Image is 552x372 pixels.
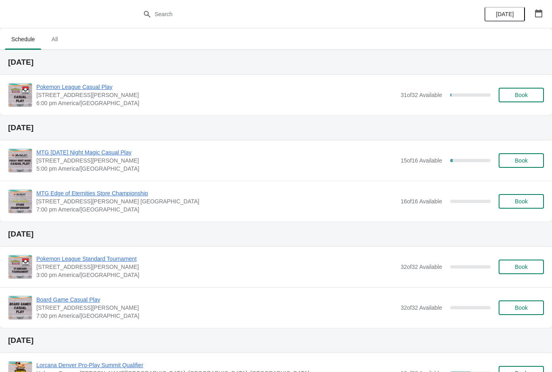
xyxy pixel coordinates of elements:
[36,255,396,263] span: Pokemon League Standard Tournament
[8,230,544,238] h2: [DATE]
[36,148,396,156] span: MTG [DATE] Night Magic Casual Play
[36,91,396,99] span: [STREET_ADDRESS][PERSON_NAME]
[400,198,442,205] span: 16 of 16 Available
[499,300,544,315] button: Book
[515,92,528,98] span: Book
[499,88,544,102] button: Book
[36,271,396,279] span: 3:00 pm America/[GEOGRAPHIC_DATA]
[8,190,32,213] img: MTG Edge of Eternities Store Championship | 2040 Louetta Rd. Suite I Spring, TX 77388 | 7:00 pm A...
[36,205,396,213] span: 7:00 pm America/[GEOGRAPHIC_DATA]
[8,124,544,132] h2: [DATE]
[36,156,396,165] span: [STREET_ADDRESS][PERSON_NAME]
[400,264,442,270] span: 32 of 32 Available
[400,304,442,311] span: 32 of 32 Available
[8,149,32,172] img: MTG Friday Night Magic Casual Play | 2040 Louetta Rd Ste I Spring, TX 77388 | 5:00 pm America/Chi...
[8,296,32,319] img: Board Game Casual Play | 2040 Louetta Rd Ste I Spring, TX 77388 | 7:00 pm America/Chicago
[400,157,442,164] span: 15 of 16 Available
[36,361,396,369] span: Lorcana Denver Pro-Play Summit Qualifier
[515,198,528,205] span: Book
[485,7,525,21] button: [DATE]
[515,304,528,311] span: Book
[499,260,544,274] button: Book
[36,312,396,320] span: 7:00 pm America/[GEOGRAPHIC_DATA]
[8,83,32,107] img: Pokemon League Casual Play | 2040 Louetta Rd Ste I Spring, TX 77388 | 6:00 pm America/Chicago
[36,165,396,173] span: 5:00 pm America/[GEOGRAPHIC_DATA]
[499,153,544,168] button: Book
[496,11,514,17] span: [DATE]
[36,263,396,271] span: [STREET_ADDRESS][PERSON_NAME]
[499,194,544,209] button: Book
[515,264,528,270] span: Book
[36,296,396,304] span: Board Game Casual Play
[36,304,396,312] span: [STREET_ADDRESS][PERSON_NAME]
[44,32,65,46] span: All
[36,189,396,197] span: MTG Edge of Eternities Store Championship
[5,32,41,46] span: Schedule
[36,99,396,107] span: 6:00 pm America/[GEOGRAPHIC_DATA]
[8,255,32,279] img: Pokemon League Standard Tournament | 2040 Louetta Rd Ste I Spring, TX 77388 | 3:00 pm America/Chi...
[8,336,544,345] h2: [DATE]
[8,58,544,66] h2: [DATE]
[36,197,396,205] span: [STREET_ADDRESS][PERSON_NAME] [GEOGRAPHIC_DATA]
[36,83,396,91] span: Pokemon League Casual Play
[154,7,414,21] input: Search
[400,92,442,98] span: 31 of 32 Available
[515,157,528,164] span: Book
